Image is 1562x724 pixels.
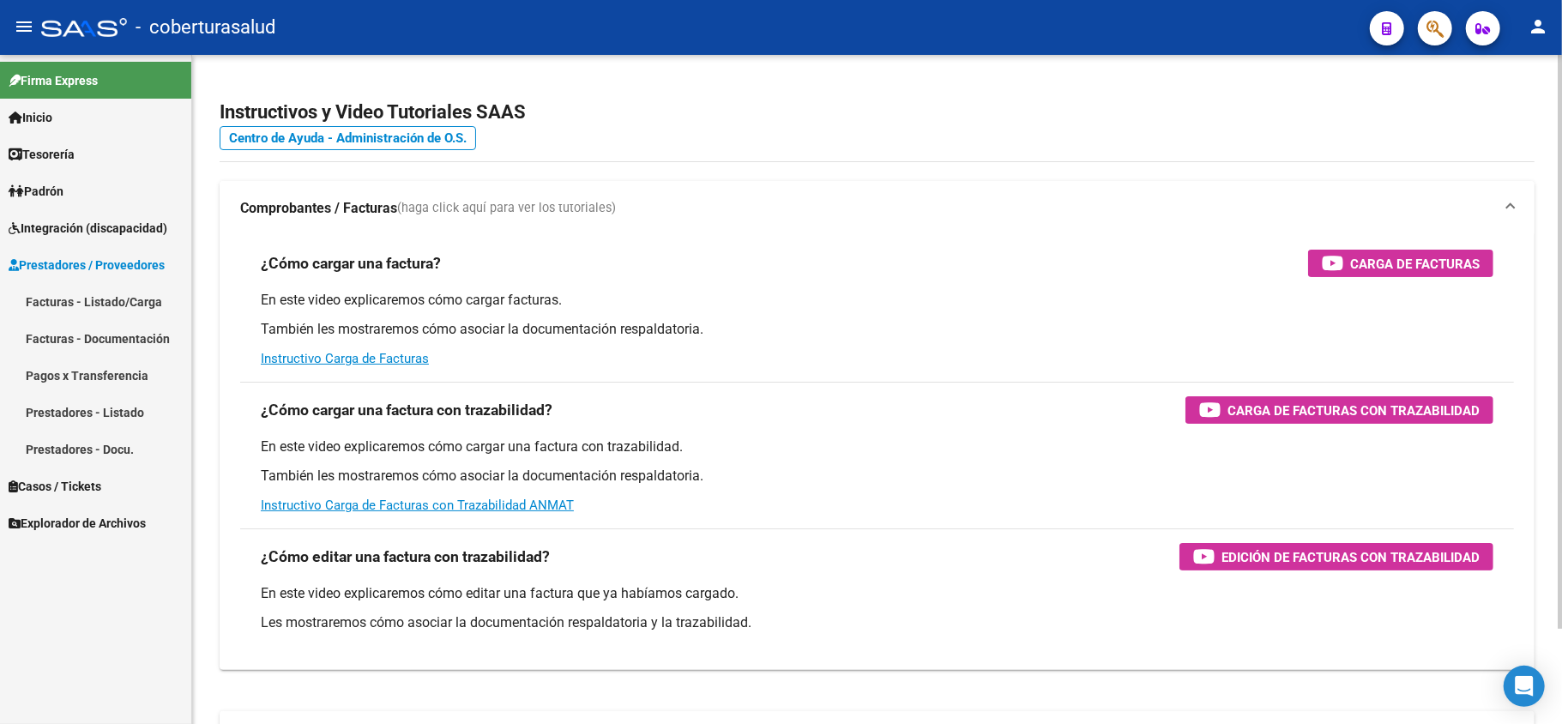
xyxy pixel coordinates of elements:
[1350,253,1480,275] span: Carga de Facturas
[397,199,616,218] span: (haga click aquí para ver los tutoriales)
[220,181,1535,236] mat-expansion-panel-header: Comprobantes / Facturas(haga click aquí para ver los tutoriales)
[220,96,1535,129] h2: Instructivos y Video Tutoriales SAAS
[261,467,1493,486] p: También les mostraremos cómo asociar la documentación respaldatoria.
[9,145,75,164] span: Tesorería
[1308,250,1493,277] button: Carga de Facturas
[261,320,1493,339] p: También les mostraremos cómo asociar la documentación respaldatoria.
[261,613,1493,632] p: Les mostraremos cómo asociar la documentación respaldatoria y la trazabilidad.
[261,584,1493,603] p: En este video explicaremos cómo editar una factura que ya habíamos cargado.
[1227,400,1480,421] span: Carga de Facturas con Trazabilidad
[9,182,63,201] span: Padrón
[261,498,574,513] a: Instructivo Carga de Facturas con Trazabilidad ANMAT
[9,71,98,90] span: Firma Express
[9,477,101,496] span: Casos / Tickets
[1185,396,1493,424] button: Carga de Facturas con Trazabilidad
[14,16,34,37] mat-icon: menu
[261,398,552,422] h3: ¿Cómo cargar una factura con trazabilidad?
[9,219,167,238] span: Integración (discapacidad)
[261,251,441,275] h3: ¿Cómo cargar una factura?
[261,351,429,366] a: Instructivo Carga de Facturas
[9,256,165,275] span: Prestadores / Proveedores
[9,514,146,533] span: Explorador de Archivos
[1504,666,1545,707] div: Open Intercom Messenger
[261,545,550,569] h3: ¿Cómo editar una factura con trazabilidad?
[220,236,1535,670] div: Comprobantes / Facturas(haga click aquí para ver los tutoriales)
[261,437,1493,456] p: En este video explicaremos cómo cargar una factura con trazabilidad.
[220,126,476,150] a: Centro de Ayuda - Administración de O.S.
[1528,16,1548,37] mat-icon: person
[9,108,52,127] span: Inicio
[261,291,1493,310] p: En este video explicaremos cómo cargar facturas.
[1221,546,1480,568] span: Edición de Facturas con Trazabilidad
[240,199,397,218] strong: Comprobantes / Facturas
[136,9,275,46] span: - coberturasalud
[1179,543,1493,570] button: Edición de Facturas con Trazabilidad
